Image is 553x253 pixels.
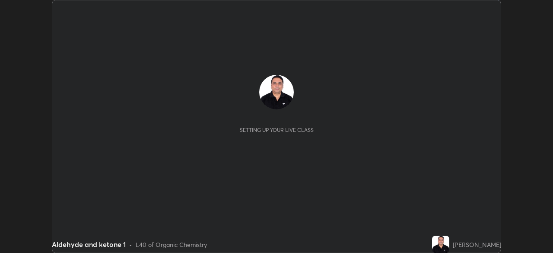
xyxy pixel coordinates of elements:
div: [PERSON_NAME] [453,240,501,249]
div: L40 of Organic Chemistry [136,240,207,249]
img: 215bafacb3b8478da4d7c369939e23a8.jpg [432,236,449,253]
div: Setting up your live class [240,127,314,133]
div: • [129,240,132,249]
img: 215bafacb3b8478da4d7c369939e23a8.jpg [259,75,294,109]
div: Aldehyde and ketone 1 [52,239,126,250]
